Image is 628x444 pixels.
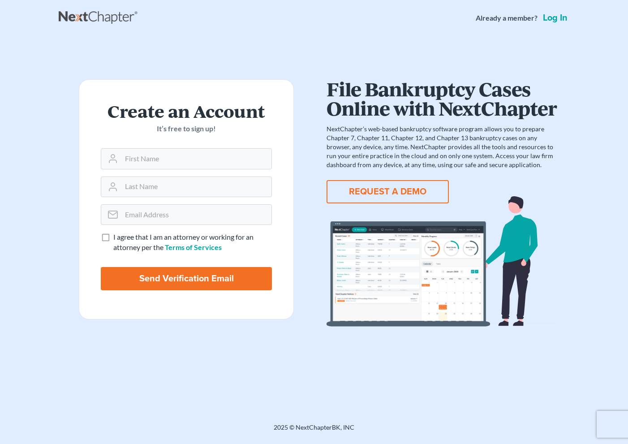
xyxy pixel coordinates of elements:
[121,205,271,224] input: Email Address
[59,423,569,439] div: 2025 © NextChapterBK, INC
[113,233,254,251] span: I agree that I am an attorney or working for an attorney per the
[327,180,449,203] button: REQUEST A DEMO
[101,267,272,290] input: Send Verification Email
[165,243,222,251] a: Terms of Services
[101,124,272,134] p: It’s free to sign up!
[327,79,557,117] h1: File Bankruptcy Cases Online with NextChapter
[476,13,538,23] strong: Already a member?
[121,149,271,168] input: First Name
[327,125,557,169] p: NextChapter’s web-based bankruptcy software program allows you to prepare Chapter 7, Chapter 11, ...
[101,101,272,120] h2: Create an Account
[121,177,271,197] input: Last Name
[327,196,557,327] img: dashboard-867a026336fddd4d87f0941869007d5e2a59e2bc3a7d80a2916e9f42c0117099.svg
[541,13,569,22] a: Log in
